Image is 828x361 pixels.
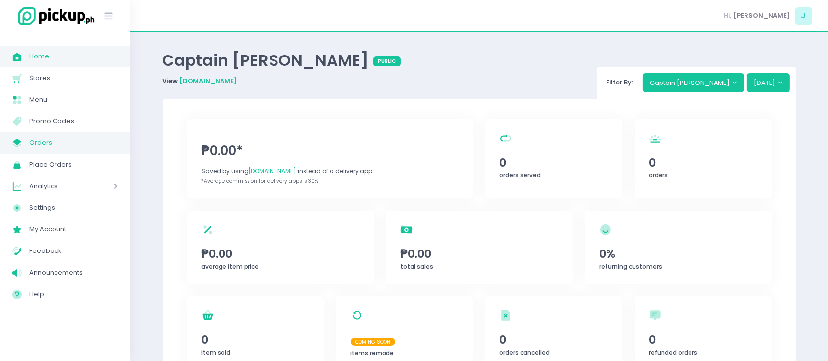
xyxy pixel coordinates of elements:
span: 0 [201,332,309,348]
span: Orders [29,137,118,149]
button: [DATE] [747,73,790,92]
span: 0 [499,154,607,171]
a: 0%returning customers [585,211,772,284]
span: Promo Codes [29,115,118,128]
span: Announcements [29,266,118,279]
span: 0 [649,154,757,171]
span: orders cancelled [499,348,550,357]
button: Captain [PERSON_NAME] [643,73,744,92]
span: Place Orders [29,158,118,171]
span: orders [649,171,668,179]
span: total sales [400,262,433,271]
span: Captain [PERSON_NAME] [163,49,373,71]
span: returning customers [599,262,662,271]
span: Analytics [29,180,86,193]
span: Settings [29,201,118,214]
span: Filter By: [603,78,636,87]
span: ₱0.00* [201,141,459,161]
img: logo [12,5,96,27]
div: Saved by using instead of a delivery app [201,167,459,176]
a: 0orders served [485,119,622,198]
p: View [163,76,401,86]
span: *Average commission for delivery apps is 30% [201,177,318,185]
span: 0 [649,332,757,348]
span: items remade [351,349,394,357]
span: average item price [201,262,259,271]
span: [DOMAIN_NAME] [248,167,296,175]
span: Home [29,50,118,63]
span: 0% [599,246,757,262]
span: orders served [499,171,541,179]
span: [PERSON_NAME] [733,11,790,21]
span: Hi, [724,11,732,21]
a: ₱0.00average item price [187,211,374,284]
span: refunded orders [649,348,697,357]
span: Stores [29,72,118,84]
span: Help [29,288,118,301]
span: ₱0.00 [400,246,558,262]
a: ₱0.00total sales [386,211,573,284]
span: public [373,56,401,66]
span: 0 [499,332,607,348]
span: My Account [29,223,118,236]
span: ₱0.00 [201,246,359,262]
span: Menu [29,93,118,106]
span: J [795,7,812,25]
a: 0orders [635,119,772,198]
span: item sold [201,348,230,357]
a: [DOMAIN_NAME] [180,76,238,85]
span: Feedback [29,245,118,257]
span: Coming Soon [351,338,396,346]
